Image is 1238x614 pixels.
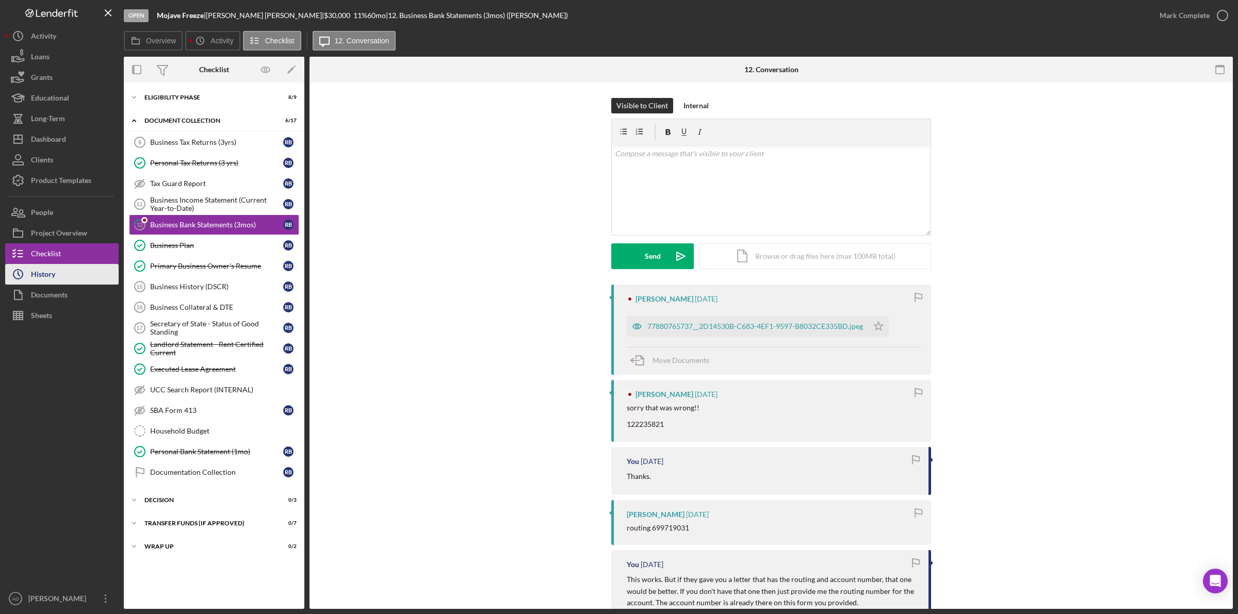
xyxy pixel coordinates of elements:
[146,37,176,45] label: Overview
[150,262,283,270] div: Primary Business Owner's Resume
[150,196,283,212] div: Business Income Statement (Current Year-to-Date)
[611,243,694,269] button: Send
[129,173,299,194] a: Tax Guard ReportRB
[150,138,283,146] div: Business Tax Returns (3yrs)
[5,67,119,88] button: Grants
[31,170,91,193] div: Product Templates
[283,281,294,292] div: R B
[31,305,52,328] div: Sheets
[283,158,294,168] div: R B
[129,153,299,173] a: Personal Tax Returns (3 yrs)RB
[210,37,233,45] label: Activity
[278,543,297,550] div: 0 / 2
[129,194,299,214] a: 11Business Income Statement (Current Year-to-Date)RB
[5,264,119,285] button: History
[5,88,119,108] button: Educational
[150,386,299,394] div: UCC Search Report (INTERNAL)
[157,11,204,20] b: Mojave Freeze
[283,446,294,457] div: R B
[647,322,863,330] div: 77880765737__2D14530B-C683-4EF1-9597-B8032CE335BD.jpeg
[5,170,119,191] a: Product Templates
[627,524,689,532] div: routing 699719031
[129,256,299,276] a: Primary Business Owner's ResumeRB
[150,340,283,357] div: Landlord Statement - Rent Certified Current
[185,31,240,51] button: Activity
[12,596,19,602] text: AD
[31,223,87,246] div: Project Overview
[283,199,294,209] div: R B
[695,295,718,303] time: 2025-09-05 23:31
[129,297,299,318] a: 16Business Collateral & DTERB
[627,457,639,466] div: You
[150,159,283,167] div: Personal Tax Returns (3 yrs)
[206,11,324,20] div: [PERSON_NAME] [PERSON_NAME] |
[129,338,299,359] a: Landlord Statement - Rent Certified CurrentRB
[1149,5,1233,26] button: Mark Complete
[5,588,119,609] button: AD[PERSON_NAME]
[5,46,119,67] button: Loans
[686,510,709,519] time: 2025-09-05 23:08
[150,179,283,188] div: Tax Guard Report
[129,441,299,462] a: Personal Bank Statement (1mo)RB
[150,427,299,435] div: Household Budget
[150,365,283,373] div: Executed Lease Agreement
[5,223,119,243] button: Project Overview
[31,202,53,225] div: People
[129,132,299,153] a: 9Business Tax Returns (3yrs)RB
[5,26,119,46] button: Activity
[129,214,299,235] a: 12Business Bank Statements (3mos)RB
[283,323,294,333] div: R B
[641,560,663,569] time: 2025-09-05 22:53
[31,150,53,173] div: Clients
[138,139,141,145] tspan: 9
[144,520,271,526] div: Transfer Funds (If Approved)
[5,202,119,223] a: People
[283,137,294,147] div: R B
[150,303,283,311] div: Business Collateral & DTE
[150,283,283,291] div: Business History (DSCR)
[144,118,271,124] div: Document Collection
[278,118,297,124] div: 6 / 17
[31,26,56,49] div: Activity
[136,325,142,331] tspan: 17
[335,37,389,45] label: 12. Conversation
[5,108,119,129] a: Long-Term
[627,574,918,608] p: This works. But if they gave you a letter that has the routing and account number, that one would...
[5,150,119,170] button: Clients
[31,46,50,70] div: Loans
[129,276,299,297] a: 15Business History (DSCR)RB
[278,94,297,101] div: 8 / 9
[150,406,283,414] div: SBA Form 413
[283,220,294,230] div: R B
[150,447,283,456] div: Personal Bank Statement (1mo)
[367,11,386,20] div: 60 mo
[5,285,119,305] button: Documents
[136,201,142,207] tspan: 11
[124,31,183,51] button: Overview
[136,304,142,310] tspan: 16
[1203,569,1228,593] div: Open Intercom Messenger
[5,129,119,150] button: Dashboard
[129,379,299,400] a: UCC Search Report (INTERNAL)
[31,88,69,111] div: Educational
[144,497,271,503] div: Decision
[124,9,149,22] div: Open
[129,359,299,379] a: Executed Lease AgreementRB
[653,356,709,364] span: Move Documents
[627,404,699,428] div: sorry that was wrong!! 122235821
[645,243,661,269] div: Send
[129,235,299,256] a: Business PlanRB
[129,462,299,483] a: Documentation CollectionRB
[283,302,294,312] div: R B
[5,243,119,264] button: Checklist
[695,390,718,399] time: 2025-09-05 23:31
